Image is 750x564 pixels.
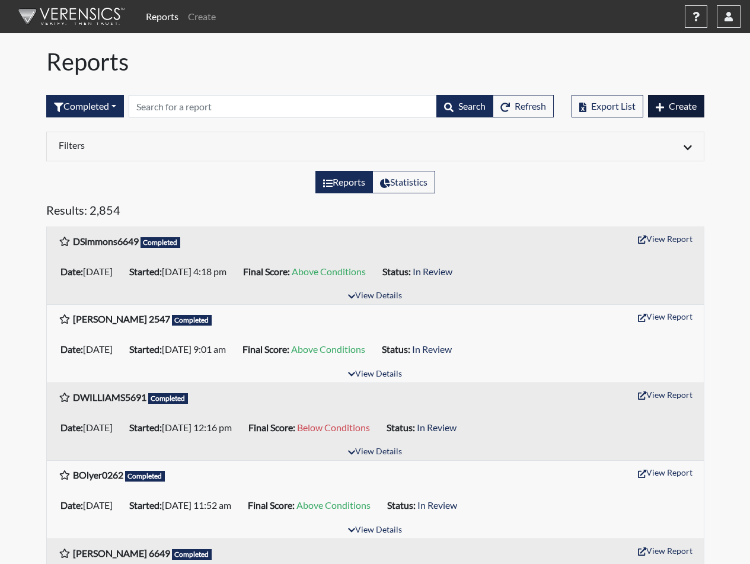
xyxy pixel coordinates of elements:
[141,237,181,248] span: Completed
[73,235,139,247] b: DSimmons6649
[141,5,183,28] a: Reports
[59,139,366,151] h6: Filters
[633,541,698,560] button: View Report
[633,385,698,404] button: View Report
[343,444,407,460] button: View Details
[633,307,698,326] button: View Report
[60,266,83,277] b: Date:
[73,313,170,324] b: [PERSON_NAME] 2547
[125,418,244,437] li: [DATE] 12:16 pm
[242,343,289,355] b: Final Score:
[291,343,365,355] span: Above Conditions
[458,100,486,111] span: Search
[382,343,410,355] b: Status:
[125,496,243,515] li: [DATE] 11:52 am
[315,171,373,193] label: View the list of reports
[56,418,125,437] li: [DATE]
[46,203,704,222] h5: Results: 2,854
[125,340,238,359] li: [DATE] 9:01 am
[125,262,238,281] li: [DATE] 4:18 pm
[591,100,636,111] span: Export List
[129,95,437,117] input: Search by Registration ID, Interview Number, or Investigation Name.
[129,422,162,433] b: Started:
[669,100,697,111] span: Create
[60,343,83,355] b: Date:
[56,496,125,515] li: [DATE]
[387,422,415,433] b: Status:
[413,266,452,277] span: In Review
[73,391,146,403] b: DWILLIAMS5691
[493,95,554,117] button: Refresh
[572,95,643,117] button: Export List
[372,171,435,193] label: View statistics about completed interviews
[73,547,170,559] b: [PERSON_NAME] 6649
[343,367,407,383] button: View Details
[343,288,407,304] button: View Details
[148,393,189,404] span: Completed
[343,522,407,538] button: View Details
[172,549,212,560] span: Completed
[297,422,370,433] span: Below Conditions
[412,343,452,355] span: In Review
[633,463,698,482] button: View Report
[183,5,221,28] a: Create
[633,230,698,248] button: View Report
[125,471,165,482] span: Completed
[417,499,457,511] span: In Review
[73,469,123,480] b: BOlyer0262
[515,100,546,111] span: Refresh
[46,47,704,76] h1: Reports
[56,340,125,359] li: [DATE]
[46,95,124,117] button: Completed
[248,499,295,511] b: Final Score:
[417,422,457,433] span: In Review
[296,499,371,511] span: Above Conditions
[46,95,124,117] div: Filter by interview status
[292,266,366,277] span: Above Conditions
[382,266,411,277] b: Status:
[129,499,162,511] b: Started:
[648,95,704,117] button: Create
[243,266,290,277] b: Final Score:
[60,499,83,511] b: Date:
[129,343,162,355] b: Started:
[50,139,701,154] div: Click to expand/collapse filters
[129,266,162,277] b: Started:
[60,422,83,433] b: Date:
[172,315,212,326] span: Completed
[436,95,493,117] button: Search
[248,422,295,433] b: Final Score:
[56,262,125,281] li: [DATE]
[387,499,416,511] b: Status:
